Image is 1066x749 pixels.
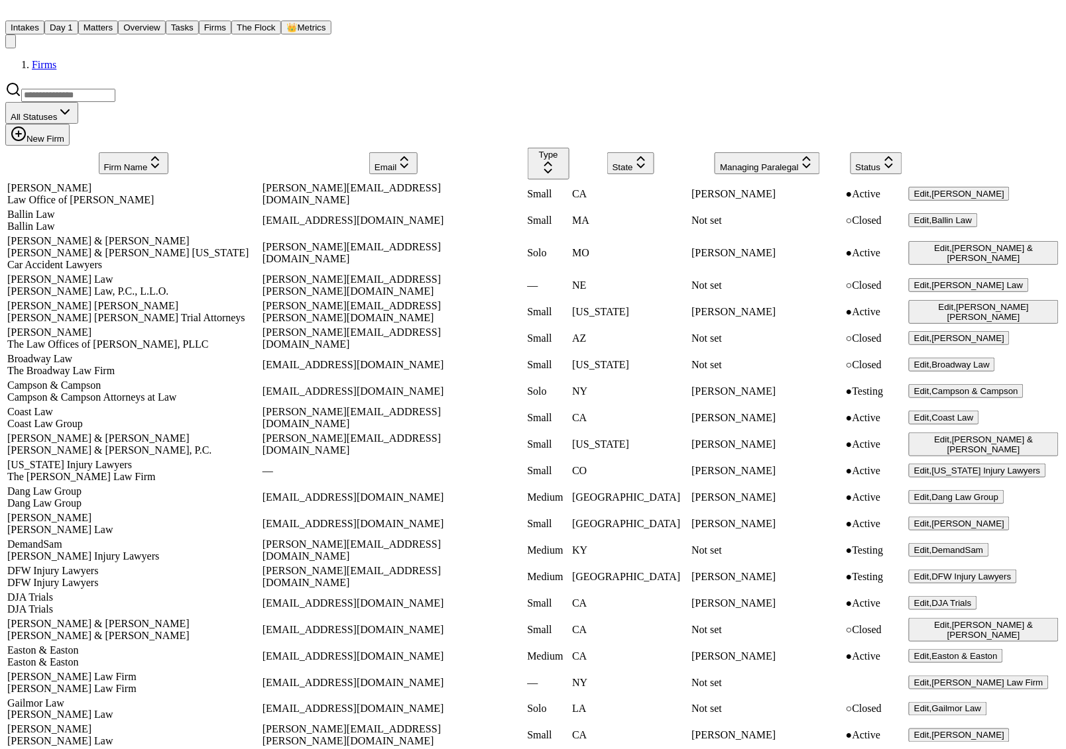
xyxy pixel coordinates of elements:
a: Firms [199,21,231,32]
div: [PERSON_NAME][EMAIL_ADDRESS][DOMAIN_NAME] [263,241,525,265]
button: Matters [78,21,118,34]
div: Not set [691,703,843,715]
div: [PERSON_NAME] [691,465,843,477]
div: [PERSON_NAME] [691,306,843,318]
div: Ballin Law [7,221,260,232]
button: The Flock [231,21,281,34]
span: ● [846,571,853,582]
button: Edit,DFW Injury Lawyers [909,570,1017,583]
span: ○ [846,332,853,344]
div: [PERSON_NAME] Law Firm [7,683,260,695]
span: Active [846,188,880,199]
div: AZ [572,332,689,344]
span: , Gailmor Law [929,704,982,714]
span: Status [856,162,881,172]
div: Small [528,518,570,530]
span: Active [846,650,880,662]
div: LA [572,703,689,715]
span: ● [846,518,853,529]
button: New Firm [5,124,70,146]
span: , [PERSON_NAME] & [PERSON_NAME] [947,620,1033,640]
div: Small [528,215,570,226]
span: , DJA Trials [929,598,972,608]
div: [PERSON_NAME] Law [7,524,260,536]
button: Edit,[PERSON_NAME] [909,331,1010,345]
span: , Campson & Campson [929,386,1018,396]
button: Edit,[PERSON_NAME] [909,187,1010,201]
a: Overview [118,21,166,32]
div: Ballin Law [7,209,260,221]
span: Closed [846,215,882,226]
div: [PERSON_NAME] [691,518,843,530]
span: , Ballin Law [929,215,972,225]
div: Campson & Campson Attorneys at Law [7,391,260,403]
button: Edit,[PERSON_NAME] [PERSON_NAME] [909,300,1059,324]
span: Closed [846,332,882,344]
a: Matters [78,21,118,32]
div: Not set [691,544,843,556]
div: [EMAIL_ADDRESS][DOMAIN_NAME] [263,359,525,371]
div: DFW Injury Lawyers [7,565,260,577]
span: ○ [846,703,853,715]
div: [US_STATE] [572,306,689,318]
div: NE [572,279,689,291]
button: Edit,[PERSON_NAME] & [PERSON_NAME] [909,241,1059,265]
div: Small [528,730,570,742]
div: Medium [528,571,570,583]
div: [PERSON_NAME] [PERSON_NAME] Trial Attorneys [7,312,260,324]
div: [PERSON_NAME] [7,326,260,338]
div: [GEOGRAPHIC_DATA] [572,491,689,503]
span: ● [846,385,853,397]
div: Broadway Law [7,353,260,365]
button: crownMetrics [281,21,331,34]
span: Active [846,730,880,741]
nav: Breadcrumb [5,59,1061,71]
div: DFW Injury Lawyers [7,577,260,589]
div: Not set [691,332,843,344]
div: [PERSON_NAME][EMAIL_ADDRESS][PERSON_NAME][DOMAIN_NAME] [263,300,525,324]
span: crown [286,23,298,32]
span: ● [846,730,853,741]
div: [EMAIL_ADDRESS][DOMAIN_NAME] [263,703,525,715]
div: KY [572,544,689,556]
button: Edit,[PERSON_NAME] Law Firm [909,675,1049,689]
button: Edit,Ballin Law [909,213,977,227]
div: The Broadway Law Firm [7,365,260,377]
span: , DemandSam [929,545,984,555]
span: ● [846,306,853,317]
div: Medium [528,650,570,662]
div: Coast Law Group [7,418,260,430]
div: Medium [528,491,570,503]
div: [GEOGRAPHIC_DATA] [572,571,689,583]
div: [US_STATE] [572,438,689,450]
div: [EMAIL_ADDRESS][DOMAIN_NAME] [263,518,525,530]
div: [PERSON_NAME] [7,182,260,194]
span: , DFW Injury Lawyers [929,572,1012,581]
a: Firms [32,59,56,70]
div: Small [528,359,570,371]
button: Edit,[PERSON_NAME] & [PERSON_NAME] [909,432,1059,456]
button: Edit,Easton & Easton [909,649,1003,663]
button: Edit,Gailmor Law [909,702,986,716]
a: The Flock [231,21,281,32]
div: MO [572,247,689,259]
span: ● [846,188,853,199]
div: CO [572,465,689,477]
div: Solo [528,703,570,715]
div: [PERSON_NAME][EMAIL_ADDRESS][DOMAIN_NAME] [263,538,525,562]
div: Easton & Easton [7,656,260,668]
span: , [PERSON_NAME] [929,519,1004,528]
div: Gailmor Law [7,697,260,709]
div: [PERSON_NAME] [691,385,843,397]
a: Home [5,9,21,20]
div: [PERSON_NAME][EMAIL_ADDRESS][DOMAIN_NAME] [263,432,525,456]
div: Coast Law [7,406,260,418]
span: , Broadway Law [929,360,990,370]
div: CA [572,624,689,636]
button: Overview [118,21,166,34]
div: Small [528,332,570,344]
div: [PERSON_NAME] Law [7,274,260,285]
button: Status [851,152,902,174]
div: Solo [528,385,570,397]
div: MA [572,215,689,226]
